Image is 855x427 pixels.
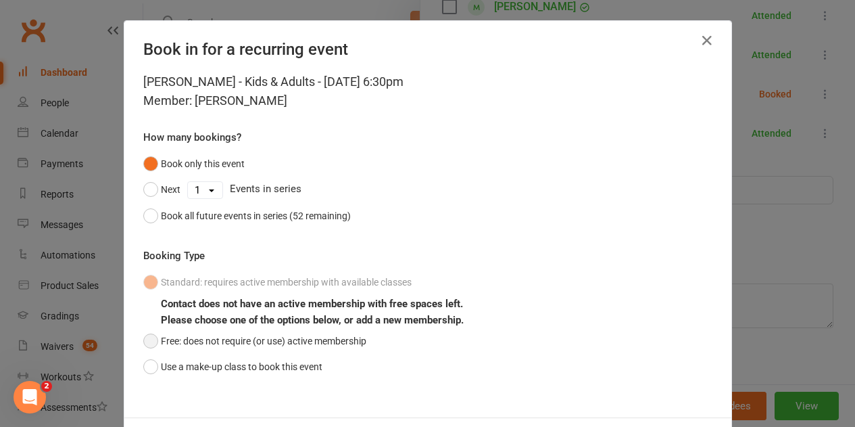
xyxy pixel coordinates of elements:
[143,328,366,354] button: Free: does not require (or use) active membership
[143,177,180,202] button: Next
[41,381,52,392] span: 2
[143,203,351,229] button: Book all future events in series (52 remaining)
[143,129,241,145] label: How many bookings?
[143,248,205,264] label: Booking Type
[161,314,464,326] b: Please choose one of the options below, or add a new membership.
[143,177,712,202] div: Events in series
[143,151,245,177] button: Book only this event
[14,381,46,413] iframe: Intercom live chat
[143,72,712,110] div: [PERSON_NAME] - Kids & Adults - [DATE] 6:30pm Member: [PERSON_NAME]
[696,30,718,51] button: Close
[161,298,463,310] b: Contact does not have an active membership with free spaces left.
[161,208,351,223] div: Book all future events in series (52 remaining)
[143,354,322,380] button: Use a make-up class to book this event
[143,40,712,59] h4: Book in for a recurring event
